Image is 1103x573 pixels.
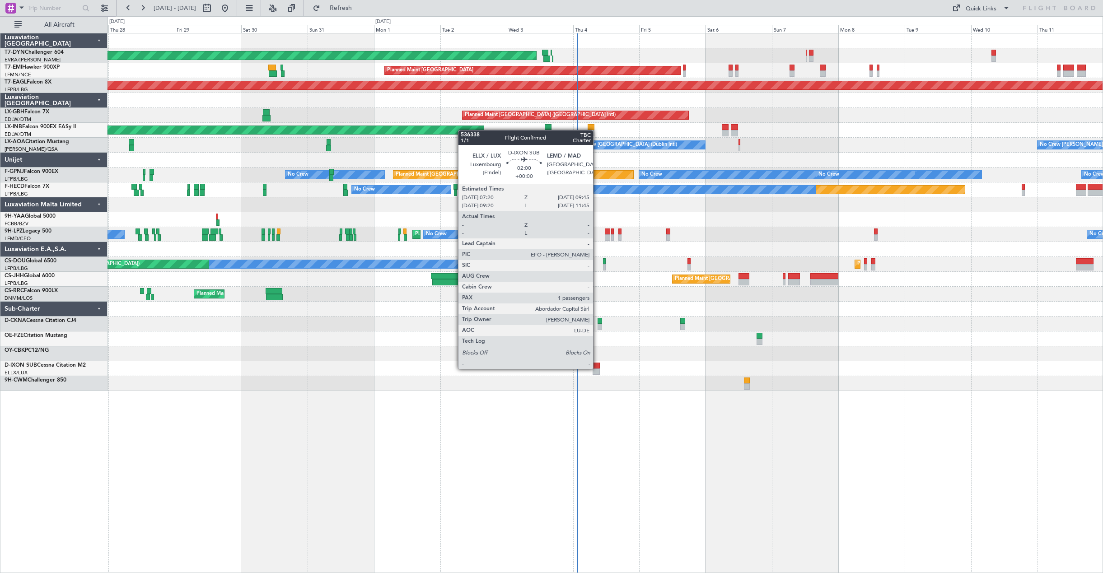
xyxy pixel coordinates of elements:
[5,258,26,264] span: CS-DOU
[322,5,360,11] span: Refresh
[5,50,64,55] a: T7-DYNChallenger 604
[971,25,1038,33] div: Wed 10
[5,146,58,153] a: [PERSON_NAME]/QSA
[5,348,49,353] a: OY-CBKPC12/NG
[5,295,33,302] a: DNMM/LOS
[5,191,28,197] a: LFPB/LBG
[488,183,631,196] div: Planned Maint [GEOGRAPHIC_DATA] ([GEOGRAPHIC_DATA])
[5,50,25,55] span: T7-DYN
[5,184,49,189] a: F-HECDFalcon 7X
[539,183,560,196] div: No Crew
[5,273,24,279] span: CS-JHH
[5,109,24,115] span: LX-GBH
[675,272,817,286] div: Planned Maint [GEOGRAPHIC_DATA] ([GEOGRAPHIC_DATA])
[905,25,971,33] div: Tue 9
[5,79,27,85] span: T7-EAGL
[5,56,61,63] a: EVRA/[PERSON_NAME]
[706,25,772,33] div: Sat 6
[308,1,363,15] button: Refresh
[440,25,507,33] div: Tue 2
[5,71,31,78] a: LFMN/NCE
[5,363,86,368] a: D-IXON SUBCessna Citation M2
[5,124,76,130] a: LX-INBFalcon 900EX EASy II
[5,228,23,234] span: 9H-LPZ
[772,25,838,33] div: Sun 7
[5,214,56,219] a: 9H-YAAGlobal 5000
[5,65,60,70] a: T7-EMIHawker 900XP
[28,1,79,15] input: Trip Number
[966,5,996,14] div: Quick Links
[838,25,905,33] div: Mon 8
[5,280,28,287] a: LFPB/LBG
[5,184,24,189] span: F-HECD
[5,333,67,338] a: OE-FZECitation Mustang
[5,288,24,293] span: CS-RRC
[108,25,175,33] div: Thu 28
[5,139,25,144] span: LX-AOA
[5,169,24,174] span: F-GPNJ
[5,348,25,353] span: OY-CBK
[5,377,28,383] span: 9H-CWM
[5,139,69,144] a: LX-AOACitation Mustang
[387,64,473,77] div: Planned Maint [GEOGRAPHIC_DATA]
[5,369,28,376] a: ELLX/LUX
[5,86,28,93] a: LFPB/LBG
[857,257,1000,271] div: Planned Maint [GEOGRAPHIC_DATA] ([GEOGRAPHIC_DATA])
[10,18,98,32] button: All Aircraft
[948,1,1014,15] button: Quick Links
[5,124,22,130] span: LX-INB
[426,228,447,241] div: No Crew
[5,65,22,70] span: T7-EMI
[5,228,51,234] a: 9H-LPZLegacy 500
[5,318,26,323] span: D-CKNA
[639,25,706,33] div: Fri 5
[818,168,839,182] div: No Crew
[465,108,616,122] div: Planned Maint [GEOGRAPHIC_DATA] ([GEOGRAPHIC_DATA] Intl)
[5,258,56,264] a: CS-DOUGlobal 6500
[641,168,662,182] div: No Crew
[5,169,58,174] a: F-GPNJFalcon 900EX
[374,25,440,33] div: Mon 1
[5,318,76,323] a: D-CKNACessna Citation CJ4
[196,287,339,301] div: Planned Maint [GEOGRAPHIC_DATA] ([GEOGRAPHIC_DATA])
[5,333,23,338] span: OE-FZE
[5,131,31,138] a: EDLW/DTM
[507,25,573,33] div: Wed 3
[154,4,196,12] span: [DATE] - [DATE]
[5,220,28,227] a: FCBB/BZV
[396,168,538,182] div: Planned Maint [GEOGRAPHIC_DATA] ([GEOGRAPHIC_DATA])
[5,176,28,182] a: LFPB/LBG
[241,25,308,33] div: Sat 30
[5,79,51,85] a: T7-EAGLFalcon 8X
[375,18,391,26] div: [DATE]
[575,138,677,152] div: No Crew [GEOGRAPHIC_DATA] (Dublin Intl)
[308,25,374,33] div: Sun 31
[5,265,28,272] a: LFPB/LBG
[476,272,618,286] div: Planned Maint [GEOGRAPHIC_DATA] ([GEOGRAPHIC_DATA])
[5,288,58,293] a: CS-RRCFalcon 900LX
[23,22,95,28] span: All Aircraft
[5,109,49,115] a: LX-GBHFalcon 7X
[5,235,31,242] a: LFMD/CEQ
[5,273,55,279] a: CS-JHHGlobal 6000
[5,116,31,123] a: EDLW/DTM
[5,214,25,219] span: 9H-YAA
[109,18,125,26] div: [DATE]
[415,228,516,241] div: Planned Maint Nice ([GEOGRAPHIC_DATA])
[5,377,66,383] a: 9H-CWMChallenger 850
[5,363,37,368] span: D-IXON SUB
[354,183,375,196] div: No Crew
[573,25,640,33] div: Thu 4
[175,25,241,33] div: Fri 29
[288,168,308,182] div: No Crew
[1040,138,1103,152] div: No Crew [PERSON_NAME]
